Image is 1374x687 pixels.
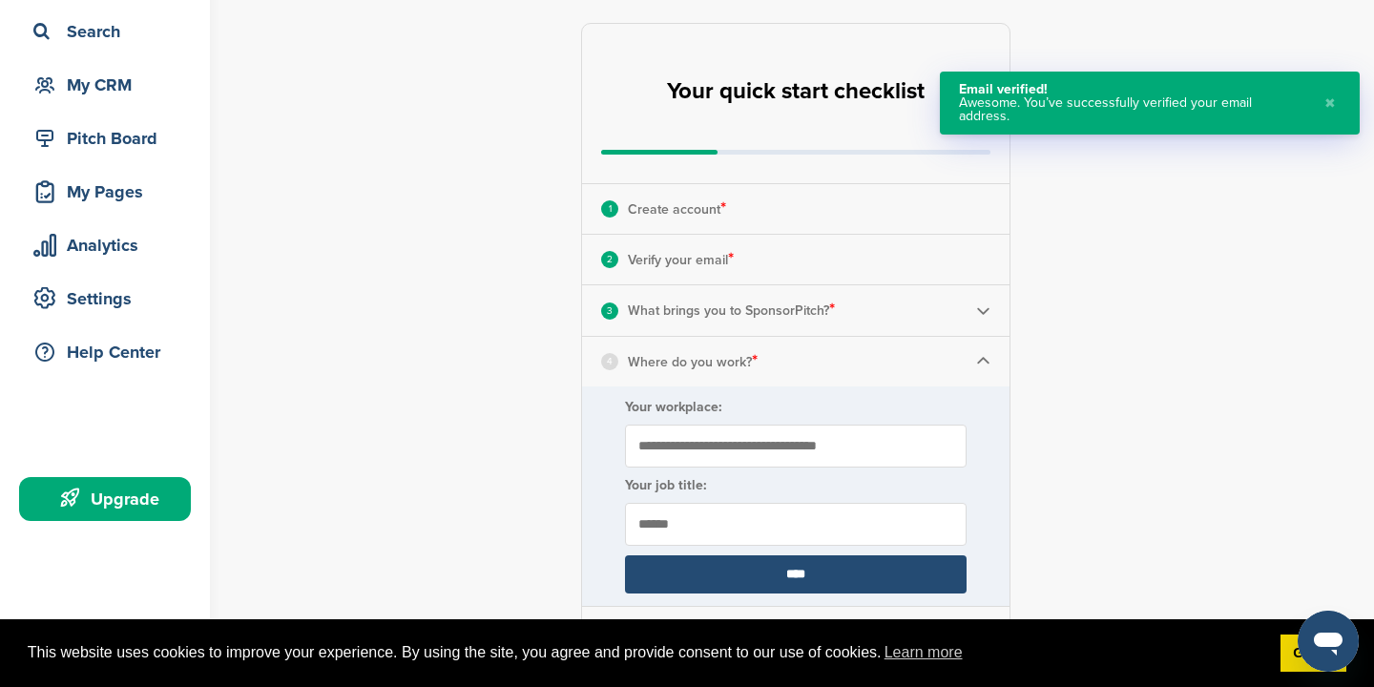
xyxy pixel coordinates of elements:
[19,477,191,521] a: Upgrade
[29,335,191,369] div: Help Center
[882,638,966,667] a: learn more about cookies
[29,281,191,316] div: Settings
[976,303,990,318] img: Checklist arrow 2
[601,251,618,268] div: 2
[601,353,618,370] div: 4
[959,83,1305,96] div: Email verified!
[625,477,967,493] label: Your job title:
[28,638,1265,667] span: This website uses cookies to improve your experience. By using the site, you agree and provide co...
[601,302,618,320] div: 3
[601,200,618,218] div: 1
[19,223,191,267] a: Analytics
[628,349,758,374] p: Where do you work?
[976,354,990,368] img: Checklist arrow 1
[29,482,191,516] div: Upgrade
[29,121,191,156] div: Pitch Board
[29,228,191,262] div: Analytics
[625,399,967,415] label: Your workplace:
[19,170,191,214] a: My Pages
[19,10,191,53] a: Search
[19,330,191,374] a: Help Center
[628,247,734,272] p: Verify your email
[19,277,191,321] a: Settings
[29,175,191,209] div: My Pages
[19,63,191,107] a: My CRM
[1320,83,1341,123] button: Close
[29,68,191,102] div: My CRM
[1280,635,1346,673] a: dismiss cookie message
[29,14,191,49] div: Search
[959,96,1305,123] div: Awesome. You’ve successfully verified your email address.
[1298,611,1359,672] iframe: Button to launch messaging window
[667,71,925,113] h2: Your quick start checklist
[628,197,726,221] p: Create account
[628,298,835,323] p: What brings you to SponsorPitch?
[19,116,191,160] a: Pitch Board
